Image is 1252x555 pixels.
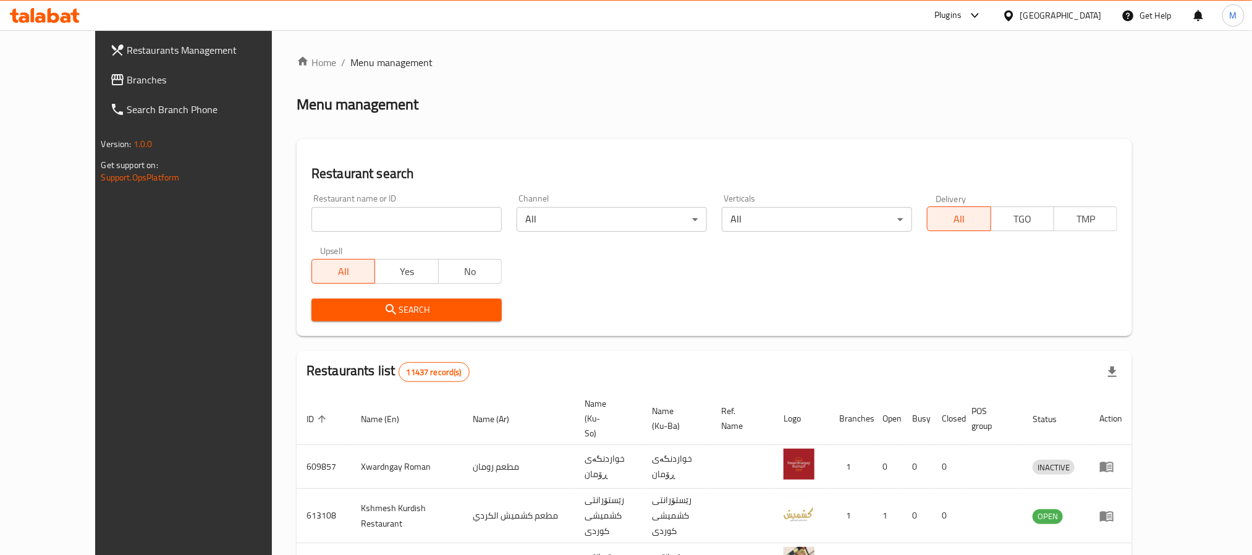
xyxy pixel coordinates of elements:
span: ID [307,412,330,426]
button: Search [311,299,502,321]
span: No [444,263,497,281]
span: Name (Ku-So) [585,396,627,441]
td: 1 [873,489,902,543]
span: Yes [380,263,433,281]
h2: Restaurants list [307,362,470,382]
th: Open [873,392,902,445]
td: رێستۆرانتی کشمیشى كوردى [575,489,642,543]
span: M [1230,9,1237,22]
span: Version: [101,136,132,152]
td: خواردنگەی ڕۆمان [575,445,642,489]
th: Logo [774,392,829,445]
span: Name (En) [361,412,415,426]
span: POS group [971,404,1008,433]
img: Kshmesh Kurdish Restaurant [784,498,814,529]
span: INACTIVE [1033,460,1075,475]
a: Restaurants Management [100,35,304,65]
button: TMP [1054,206,1117,231]
td: رێستۆرانتی کشمیشى كوردى [642,489,711,543]
span: Name (Ar) [473,412,525,426]
td: 1 [829,489,873,543]
img: Xwardngay Roman [784,449,814,480]
span: OPEN [1033,509,1063,523]
span: All [933,210,986,228]
div: Menu [1099,509,1122,523]
div: Export file [1098,357,1127,387]
span: Get support on: [101,157,158,173]
input: Search for restaurant name or ID.. [311,207,502,232]
span: All [317,263,370,281]
button: No [438,259,502,284]
td: خواردنگەی ڕۆمان [642,445,711,489]
td: 0 [873,445,902,489]
td: مطعم كشميش الكردي [463,489,575,543]
span: Search Branch Phone [127,102,294,117]
th: Branches [829,392,873,445]
span: TGO [996,210,1049,228]
span: TMP [1059,210,1112,228]
td: 0 [932,445,962,489]
button: All [927,206,991,231]
div: Menu [1099,459,1122,474]
span: Branches [127,72,294,87]
a: Home [297,55,336,70]
label: Delivery [936,194,966,203]
button: TGO [991,206,1054,231]
td: 1 [829,445,873,489]
nav: breadcrumb [297,55,1132,70]
span: Restaurants Management [127,43,294,57]
td: 613108 [297,489,351,543]
span: Search [321,302,492,318]
td: 0 [932,489,962,543]
button: Yes [374,259,438,284]
span: 1.0.0 [133,136,153,152]
div: [GEOGRAPHIC_DATA] [1020,9,1102,22]
th: Busy [902,392,932,445]
a: Support.OpsPlatform [101,169,180,185]
div: Total records count [399,362,470,382]
div: All [517,207,707,232]
th: Closed [932,392,962,445]
div: Plugins [934,8,962,23]
div: All [722,207,912,232]
td: Xwardngay Roman [351,445,463,489]
div: OPEN [1033,509,1063,524]
span: Status [1033,412,1073,426]
h2: Restaurant search [311,164,1117,183]
td: 0 [902,489,932,543]
li: / [341,55,345,70]
th: Action [1089,392,1132,445]
td: مطعم رومان [463,445,575,489]
button: All [311,259,375,284]
h2: Menu management [297,95,418,114]
td: 0 [902,445,932,489]
td: 609857 [297,445,351,489]
label: Upsell [320,247,343,255]
span: Name (Ku-Ba) [652,404,696,433]
a: Branches [100,65,304,95]
a: Search Branch Phone [100,95,304,124]
span: Ref. Name [721,404,759,433]
td: Kshmesh Kurdish Restaurant [351,489,463,543]
span: 11437 record(s) [399,366,469,378]
span: Menu management [350,55,433,70]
